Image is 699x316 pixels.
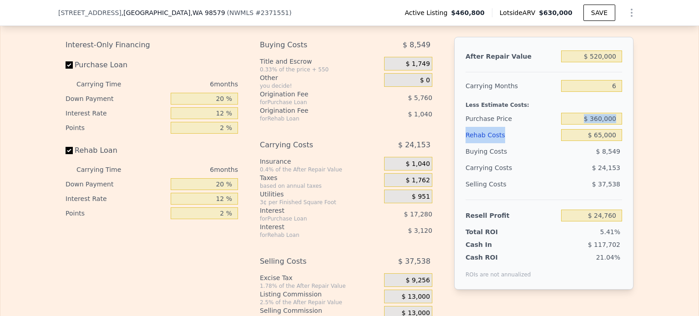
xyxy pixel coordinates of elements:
[260,173,380,182] div: Taxes
[260,82,380,90] div: you decide!
[408,110,432,118] span: $ 1,040
[398,253,431,270] span: $ 37,538
[260,290,380,299] div: Listing Commission
[592,164,620,171] span: $ 24,153
[229,9,253,16] span: NWMLS
[260,66,380,73] div: 0.33% of the price + 550
[500,8,539,17] span: Lotside ARV
[466,48,557,65] div: After Repair Value
[403,37,431,53] span: $ 8,549
[260,99,361,106] div: for Purchase Loan
[260,37,361,53] div: Buying Costs
[596,254,620,261] span: 21.04%
[260,73,380,82] div: Other
[405,276,430,285] span: $ 9,256
[66,206,167,221] div: Points
[260,166,380,173] div: 0.4% of the After Repair Value
[66,191,167,206] div: Interest Rate
[190,9,225,16] span: , WA 98579
[405,8,451,17] span: Active Listing
[405,176,430,185] span: $ 1,762
[402,293,430,301] span: $ 13,000
[76,162,136,177] div: Carrying Time
[66,106,167,120] div: Interest Rate
[260,206,361,215] div: Interest
[420,76,430,85] span: $ 0
[592,181,620,188] span: $ 37,538
[66,120,167,135] div: Points
[466,176,557,192] div: Selling Costs
[66,61,73,69] input: Purchase Loan
[466,253,531,262] div: Cash ROI
[260,215,361,222] div: for Purchase Loan
[66,177,167,191] div: Down Payment
[466,143,557,160] div: Buying Costs
[260,306,380,315] div: Selling Commission
[466,160,522,176] div: Carrying Costs
[255,9,289,16] span: # 2371551
[412,193,430,201] span: $ 951
[466,207,557,224] div: Resell Profit
[227,8,292,17] div: ( )
[66,147,73,154] input: Rehab Loan
[466,240,522,249] div: Cash In
[260,137,361,153] div: Carrying Costs
[260,182,380,190] div: based on annual taxes
[405,60,430,68] span: $ 1,749
[451,8,485,17] span: $460,800
[588,241,620,248] span: $ 117,702
[408,94,432,101] span: $ 5,760
[466,94,622,110] div: Less Estimate Costs:
[260,190,380,199] div: Utilities
[260,273,380,282] div: Excise Tax
[466,110,557,127] div: Purchase Price
[260,57,380,66] div: Title and Escrow
[408,227,432,234] span: $ 3,120
[260,299,380,306] div: 2.5% of the After Repair Value
[260,282,380,290] div: 1.78% of the After Repair Value
[260,90,361,99] div: Origination Fee
[539,9,572,16] span: $630,000
[58,8,122,17] span: [STREET_ADDRESS]
[398,137,431,153] span: $ 24,153
[122,8,225,17] span: , [GEOGRAPHIC_DATA]
[260,222,361,231] div: Interest
[76,77,136,91] div: Carrying Time
[583,5,615,21] button: SAVE
[139,162,238,177] div: 6 months
[623,4,641,22] button: Show Options
[66,91,167,106] div: Down Payment
[466,262,531,278] div: ROIs are not annualized
[260,253,361,270] div: Selling Costs
[466,227,522,236] div: Total ROI
[466,78,557,94] div: Carrying Months
[404,211,432,218] span: $ 17,280
[260,157,380,166] div: Insurance
[139,77,238,91] div: 6 months
[596,148,620,155] span: $ 8,549
[260,115,361,122] div: for Rehab Loan
[66,142,167,159] label: Rehab Loan
[466,127,557,143] div: Rehab Costs
[260,199,380,206] div: 3¢ per Finished Square Foot
[66,57,167,73] label: Purchase Loan
[260,231,361,239] div: for Rehab Loan
[600,228,620,236] span: 5.41%
[405,160,430,168] span: $ 1,040
[260,106,361,115] div: Origination Fee
[66,37,238,53] div: Interest-Only Financing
